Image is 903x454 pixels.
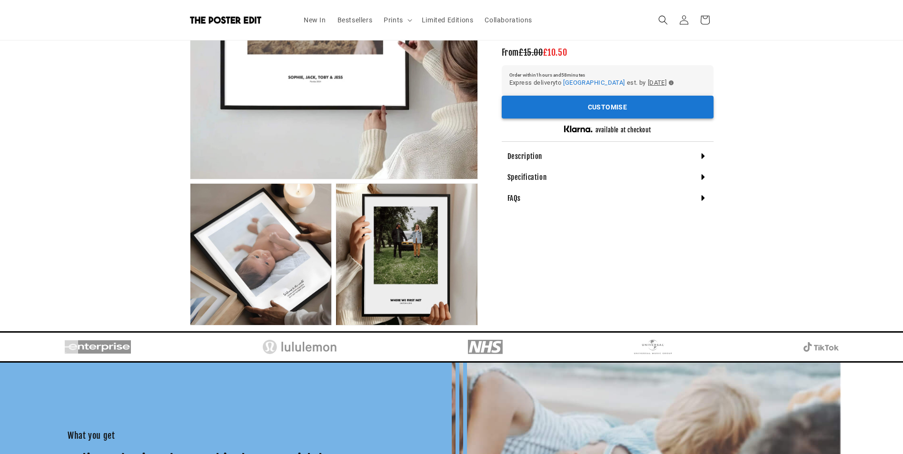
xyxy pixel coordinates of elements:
[502,96,714,119] div: outlined primary button group
[186,13,288,28] a: The Poster Edit
[485,16,532,24] span: Collaborations
[337,16,373,24] span: Bestsellers
[519,47,543,58] span: £15.00
[416,10,479,30] a: Limited Editions
[68,430,384,441] h3: What you get
[378,10,416,30] summary: Prints
[304,16,326,24] span: New In
[298,10,332,30] a: New In
[190,16,261,24] img: The Poster Edit
[563,79,625,86] span: [GEOGRAPHIC_DATA]
[384,16,403,24] span: Prints
[627,78,646,88] span: est. by
[648,78,667,88] span: [DATE]
[563,78,625,88] button: [GEOGRAPHIC_DATA]
[332,10,378,30] a: Bestsellers
[507,151,543,161] h4: Description
[422,16,474,24] span: Limited Editions
[502,96,714,119] button: Customise
[502,47,714,58] h3: From
[595,126,651,134] h5: available at checkout
[509,78,562,88] span: Express delivery to
[479,10,537,30] a: Collaborations
[507,172,547,182] h4: Specification
[509,73,706,78] h6: Order within 1 hours and 58 minutes
[739,368,898,449] iframe: Chatra live chat
[543,47,567,58] span: £10.50
[507,193,521,203] h4: FAQs
[653,10,674,30] summary: Search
